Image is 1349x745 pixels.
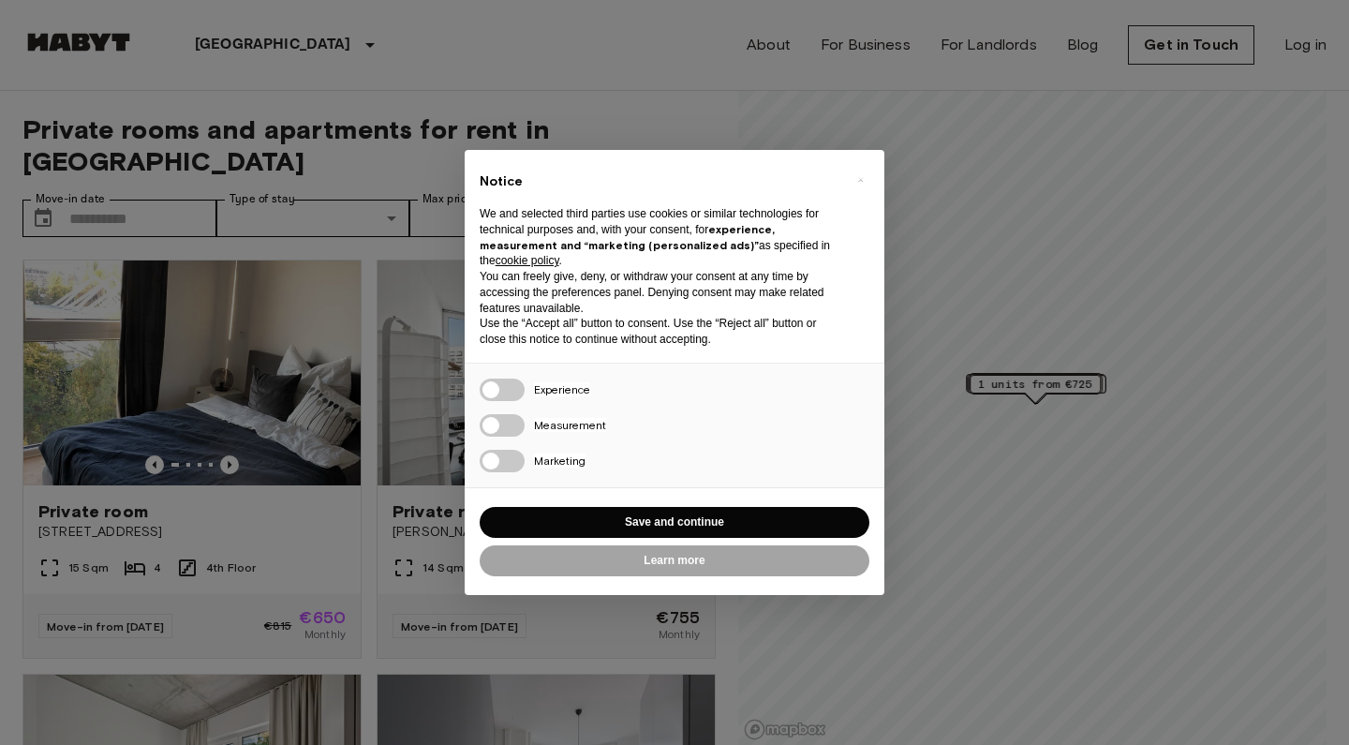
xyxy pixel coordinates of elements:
[480,222,775,252] strong: experience, measurement and “marketing (personalized ads)”
[480,269,839,316] p: You can freely give, deny, or withdraw your consent at any time by accessing the preferences pane...
[480,316,839,348] p: Use the “Accept all” button to consent. Use the “Reject all” button or close this notice to conti...
[845,165,875,195] button: Close this notice
[534,382,590,396] span: Experience
[496,254,559,267] a: cookie policy
[534,454,586,468] span: Marketing
[480,172,839,191] h2: Notice
[480,545,869,576] button: Learn more
[857,169,864,191] span: ×
[534,418,606,432] span: Measurement
[480,507,869,538] button: Save and continue
[480,206,839,269] p: We and selected third parties use cookies or similar technologies for technical purposes and, wit...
